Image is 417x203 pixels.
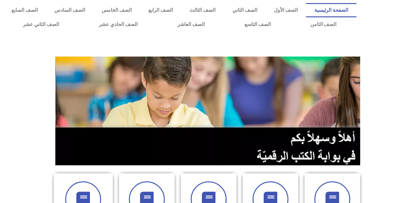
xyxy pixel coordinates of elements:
[3,3,46,17] a: الصف السابع
[291,17,356,32] a: الصف الثامن
[46,3,93,17] a: الصف السادس
[3,17,79,32] a: الصف الثاني عشر
[158,17,225,32] a: الصف العاشر
[266,3,306,17] a: الصف الأول
[93,3,140,17] a: الصف الخامس
[306,3,356,17] a: الصفحة الرئيسية
[224,17,291,32] a: الصف التاسع
[181,3,224,17] a: الصف الثالث
[79,17,158,32] a: الصف الحادي عشر
[140,3,181,17] a: الصف الرابع
[224,3,266,17] a: الصف الثاني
